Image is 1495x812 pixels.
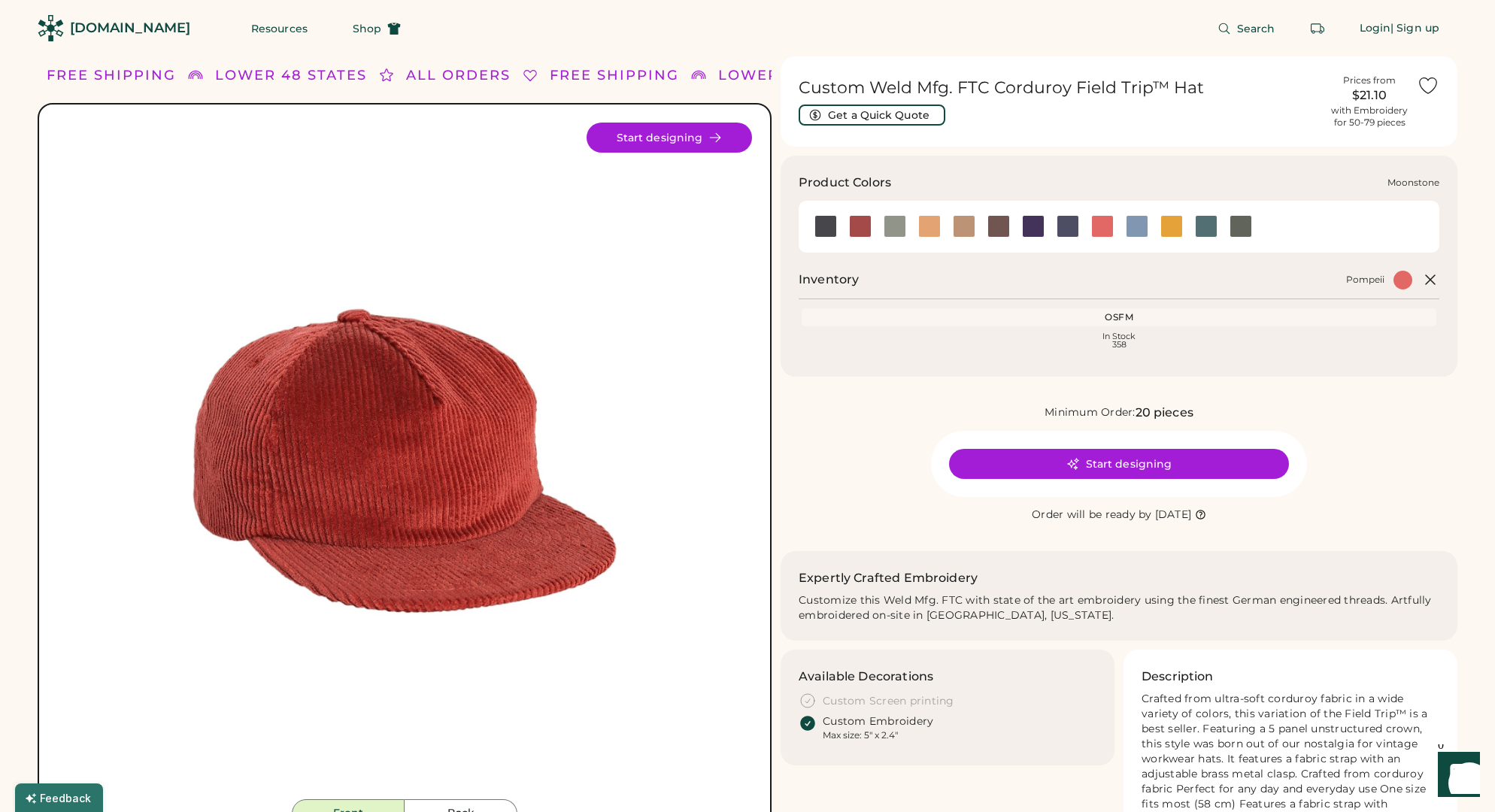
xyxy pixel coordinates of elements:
[799,569,978,587] h2: Expertly Crafted Embroidery
[949,449,1289,479] button: Start designing
[1032,507,1152,523] div: Order will be ready by
[1155,507,1192,523] div: [DATE]
[353,23,381,34] span: Shop
[587,123,752,153] button: Start designing
[1136,404,1193,422] div: 20 pieces
[1331,105,1408,129] div: with Embroidery for 50-79 pieces
[1390,21,1439,36] div: | Sign up
[799,271,859,289] h2: Inventory
[550,65,679,86] div: FREE SHIPPING
[66,123,743,799] img: FTC - Pompeii Front Image
[1346,274,1384,286] div: Pompeii
[805,332,1433,349] div: In Stock 358
[1424,744,1488,809] iframe: Front Chat
[823,729,898,741] div: Max size: 5" x 2.4"
[1331,86,1408,105] div: $21.10
[1360,21,1391,36] div: Login
[38,15,64,41] img: Rendered Logo - Screens
[718,65,870,86] div: LOWER 48 STATES
[47,65,176,86] div: FREE SHIPPING
[66,123,743,799] div: FTC Style Image
[1343,74,1396,86] div: Prices from
[233,14,326,44] button: Resources
[799,105,945,126] button: Get a Quick Quote
[215,65,367,86] div: LOWER 48 STATES
[70,19,190,38] div: [DOMAIN_NAME]
[1199,14,1293,44] button: Search
[1387,177,1439,189] div: Moonstone
[1142,668,1214,686] h3: Description
[799,174,891,192] h3: Product Colors
[1237,23,1275,34] span: Search
[799,668,933,686] h3: Available Decorations
[799,77,1322,98] h1: Custom Weld Mfg. FTC Corduroy Field Trip™ Hat
[1045,405,1136,420] div: Minimum Order:
[335,14,419,44] button: Shop
[406,65,511,86] div: ALL ORDERS
[823,694,954,709] div: Custom Screen printing
[823,714,933,729] div: Custom Embroidery
[799,593,1439,623] div: Customize this Weld Mfg. FTC with state of the art embroidery using the finest German engineered ...
[805,311,1433,323] div: OSFM
[1302,14,1333,44] button: Retrieve an order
